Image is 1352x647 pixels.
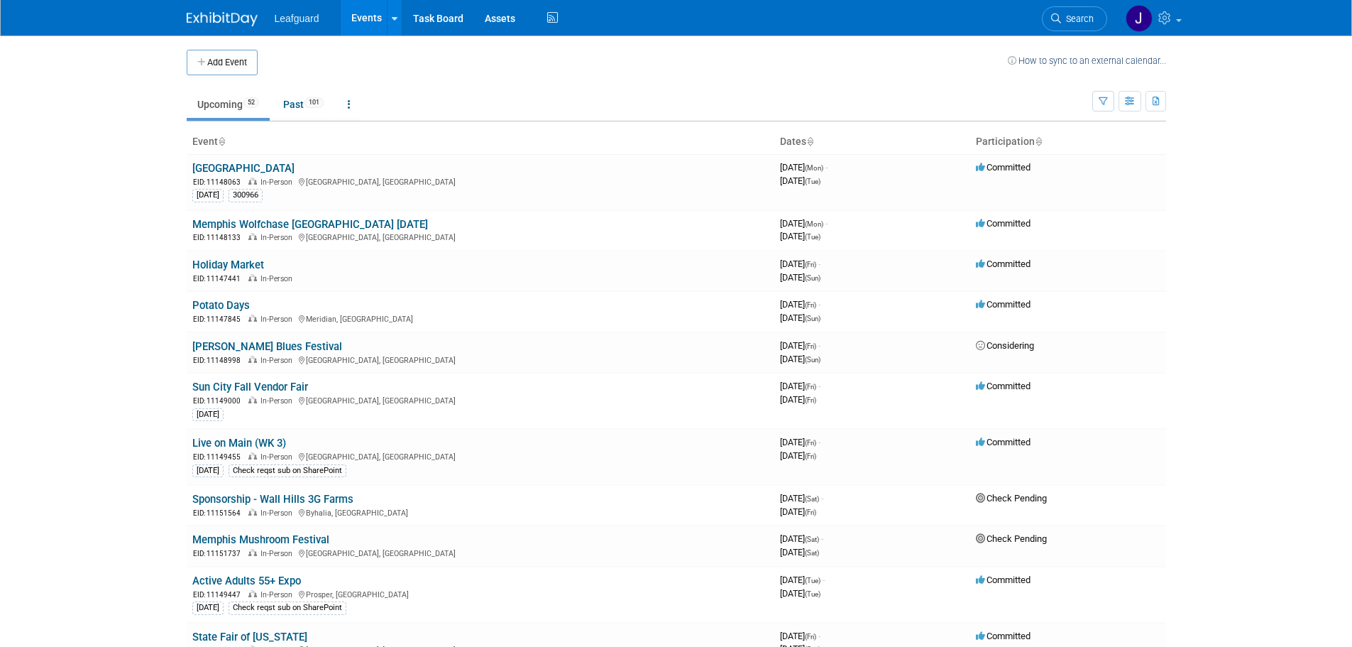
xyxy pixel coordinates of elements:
span: EID: 11147845 [193,315,246,323]
span: EID: 11147441 [193,275,246,283]
a: Upcoming52 [187,91,270,118]
span: [DATE] [780,381,820,391]
span: EID: 11148998 [193,357,246,364]
span: EID: 11149455 [193,453,246,461]
span: (Sun) [805,315,820,322]
span: [DATE] [780,218,828,229]
a: Sort by Participation Type [1035,136,1042,147]
span: Check Pending [976,533,1047,544]
span: Committed [976,437,1031,447]
span: (Sat) [805,549,819,557]
span: [DATE] [780,272,820,283]
img: Jillian Cardullias [1126,5,1153,32]
span: Considering [976,340,1034,351]
span: 52 [243,97,259,108]
img: In-Person Event [248,315,257,322]
span: (Fri) [805,383,816,391]
span: - [818,631,820,641]
div: 300966 [229,189,263,202]
span: Committed [976,218,1031,229]
span: EID: 11151737 [193,550,246,558]
span: [DATE] [780,394,816,405]
span: [DATE] [780,631,820,641]
span: Leafguard [275,13,319,24]
span: Committed [976,575,1031,585]
span: (Fri) [805,342,816,350]
div: [GEOGRAPHIC_DATA], [GEOGRAPHIC_DATA] [192,450,769,462]
div: Byhalia, [GEOGRAPHIC_DATA] [192,506,769,518]
span: 101 [304,97,324,108]
span: [DATE] [780,175,820,186]
span: (Tue) [805,233,820,241]
span: Committed [976,299,1031,310]
span: (Fri) [805,396,816,404]
span: [DATE] [780,437,820,447]
a: Memphis Wolfchase [GEOGRAPHIC_DATA] [DATE] [192,218,428,231]
div: [DATE] [192,464,224,477]
span: (Fri) [805,509,816,516]
a: Memphis Mushroom Festival [192,533,329,546]
span: EID: 11151564 [193,509,246,517]
img: In-Person Event [248,233,257,240]
img: In-Person Event [248,274,257,281]
span: Committed [976,631,1031,641]
span: In-Person [260,356,297,365]
th: Participation [970,130,1166,154]
span: (Fri) [805,452,816,460]
span: - [825,218,828,229]
span: In-Person [260,233,297,242]
div: [GEOGRAPHIC_DATA], [GEOGRAPHIC_DATA] [192,394,769,406]
span: EID: 11148133 [193,234,246,241]
div: [GEOGRAPHIC_DATA], [GEOGRAPHIC_DATA] [192,231,769,243]
span: EID: 11148063 [193,178,246,186]
span: [DATE] [780,506,816,517]
img: In-Person Event [248,590,257,597]
span: (Sat) [805,535,819,543]
span: [DATE] [780,231,820,241]
a: [GEOGRAPHIC_DATA] [192,162,295,175]
span: In-Person [260,396,297,406]
span: - [823,575,825,585]
img: ExhibitDay [187,12,258,26]
img: In-Person Event [248,452,257,460]
div: [DATE] [192,189,224,202]
a: Sort by Start Date [806,136,813,147]
span: [DATE] [780,588,820,599]
a: Search [1042,6,1107,31]
span: (Fri) [805,439,816,447]
a: Potato Days [192,299,250,312]
button: Add Event [187,50,258,75]
span: (Tue) [805,577,820,585]
span: - [821,533,823,544]
div: [DATE] [192,602,224,614]
span: - [825,162,828,173]
div: [GEOGRAPHIC_DATA], [GEOGRAPHIC_DATA] [192,354,769,366]
span: (Sun) [805,356,820,364]
span: [DATE] [780,575,825,585]
a: [PERSON_NAME] Blues Festival [192,340,342,353]
span: - [818,299,820,310]
img: In-Person Event [248,549,257,556]
span: (Fri) [805,633,816,641]
span: (Mon) [805,164,823,172]
span: Committed [976,381,1031,391]
th: Dates [774,130,970,154]
span: [DATE] [780,533,823,544]
div: Prosper, [GEOGRAPHIC_DATA] [192,588,769,600]
th: Event [187,130,774,154]
div: Check reqst sub on SharePoint [229,602,346,614]
span: [DATE] [780,547,819,558]
span: In-Person [260,178,297,187]
span: (Fri) [805,261,816,268]
img: In-Person Event [248,356,257,363]
img: In-Person Event [248,396,257,403]
a: State Fair of [US_STATE] [192,631,307,643]
span: Check Pending [976,493,1047,504]
span: In-Person [260,274,297,283]
span: - [818,381,820,391]
a: Past101 [273,91,334,118]
span: [DATE] [780,493,823,504]
div: Check reqst sub on SharePoint [229,464,346,477]
a: Live on Main (WK 3) [192,437,286,450]
a: Active Adults 55+ Expo [192,575,301,587]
